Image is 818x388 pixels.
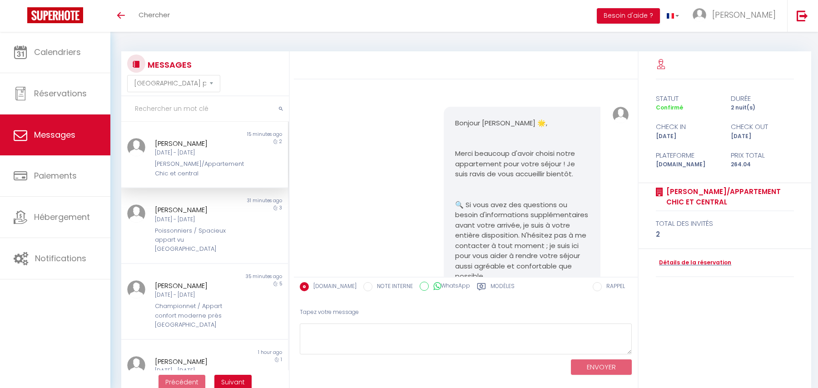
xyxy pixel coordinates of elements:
div: Plateforme [650,150,725,161]
span: 2 [279,138,282,145]
span: [PERSON_NAME] [712,9,776,20]
div: total des invités [656,218,794,229]
p: Bonjour [PERSON_NAME] 🌟, [455,118,590,129]
div: [PERSON_NAME] [155,356,240,367]
div: Prix total [725,150,800,161]
span: Suivant [221,378,245,387]
button: Besoin d'aide ? [597,8,660,24]
img: ... [127,138,145,156]
span: Hébergement [34,211,90,223]
div: [DATE] - [DATE] [155,149,240,157]
div: [PERSON_NAME] [155,138,240,149]
div: [DATE] - [DATE] [155,215,240,224]
div: statut [650,93,725,104]
label: WhatsApp [429,282,470,292]
a: Détails de la réservation [656,259,731,267]
img: ... [613,107,629,123]
span: 3 [279,204,282,211]
div: 2 [656,229,794,240]
div: durée [725,93,800,104]
div: Tapez votre message [300,301,632,323]
div: [DATE] - [DATE] [155,367,240,375]
span: 5 [279,280,282,287]
label: RAPPEL [602,282,625,292]
span: Chercher [139,10,170,20]
a: [PERSON_NAME]/Appartement Chic et central [663,186,794,208]
img: logout [797,10,808,21]
h3: MESSAGES [145,55,192,75]
div: check out [725,121,800,132]
div: [PERSON_NAME] [155,204,240,215]
div: [DATE] [650,132,725,141]
div: 31 minutes ago [204,197,288,204]
img: ... [127,204,145,223]
div: 2 nuit(s) [725,104,800,112]
img: ... [127,356,145,374]
img: Super Booking [27,7,83,23]
span: 1 [281,356,282,363]
span: Réservations [34,88,87,99]
label: NOTE INTERNE [372,282,413,292]
img: ... [127,280,145,298]
div: 1 hour ago [204,349,288,356]
span: Confirmé [656,104,683,111]
div: 35 minutes ago [204,273,288,280]
span: Notifications [35,253,86,264]
span: Paiements [34,170,77,181]
div: 264.04 [725,160,800,169]
div: [DATE] [725,132,800,141]
input: Rechercher un mot clé [121,96,289,122]
div: Poissonniers / Spacieux appart vu [GEOGRAPHIC_DATA] [155,226,240,254]
label: [DOMAIN_NAME] [309,282,357,292]
div: [DOMAIN_NAME] [650,160,725,169]
div: check in [650,121,725,132]
button: ENVOYER [571,359,632,375]
div: [DATE] - [DATE] [155,291,240,299]
div: Championnet / Appart confort moderne près [GEOGRAPHIC_DATA] [155,302,240,329]
img: ... [693,8,706,22]
div: 15 minutes ago [204,131,288,138]
div: [PERSON_NAME]/Appartement Chic et central [155,159,240,178]
span: Calendriers [34,46,81,58]
div: [PERSON_NAME] [155,280,240,291]
span: Messages [34,129,75,140]
label: Modèles [491,282,515,293]
p: Merci beaucoup d'avoir choisi notre appartement pour votre séjour ! Je suis ravis de vous accueil... [455,149,590,179]
span: Précédent [165,378,198,387]
p: 🔍 Si vous avez des questions ou besoin d'informations supplémentaires avant votre arrivée, je sui... [455,200,590,282]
